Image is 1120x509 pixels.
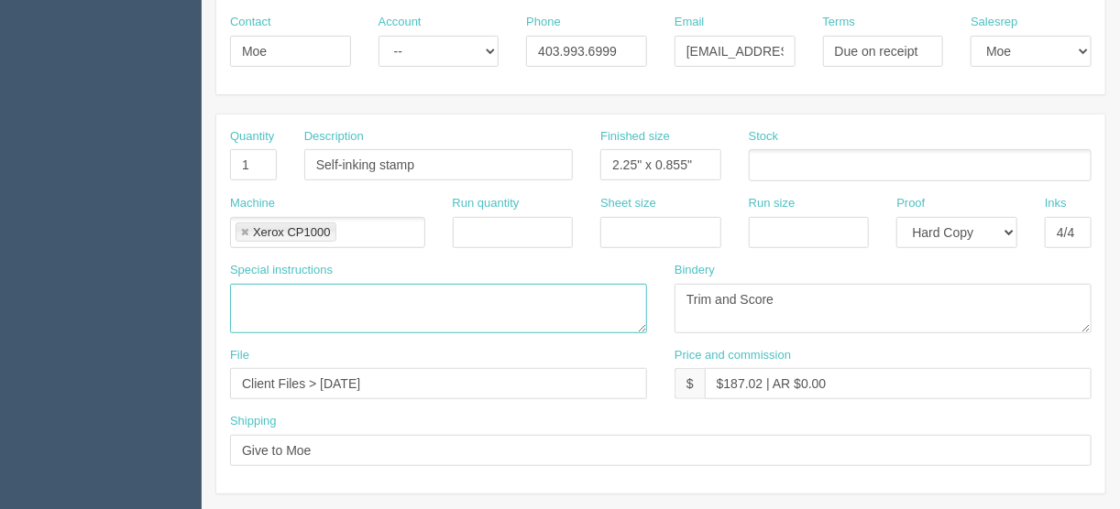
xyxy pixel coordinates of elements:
label: Proof [896,195,925,212]
label: Sheet size [600,195,656,212]
label: Price and commission [675,347,791,364]
label: Phone [526,14,561,31]
label: Contact [230,14,271,31]
label: Quantity [230,128,274,146]
label: Bindery [675,262,715,279]
label: Machine [230,195,275,212]
label: Special instructions [230,262,333,279]
label: Account [379,14,422,31]
label: Description [304,128,364,146]
label: Email [675,14,705,31]
label: Inks [1045,195,1067,212]
label: Stock [749,128,779,146]
label: Run size [749,195,796,212]
div: Xerox CP1000 [253,226,331,238]
label: Finished size [600,128,670,146]
textarea: Trim and Score [675,284,1092,333]
label: Shipping [230,413,277,430]
div: $ [675,368,705,399]
label: Salesrep [971,14,1017,31]
label: File [230,347,249,364]
label: Terms [823,14,855,31]
label: Run quantity [453,195,520,212]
